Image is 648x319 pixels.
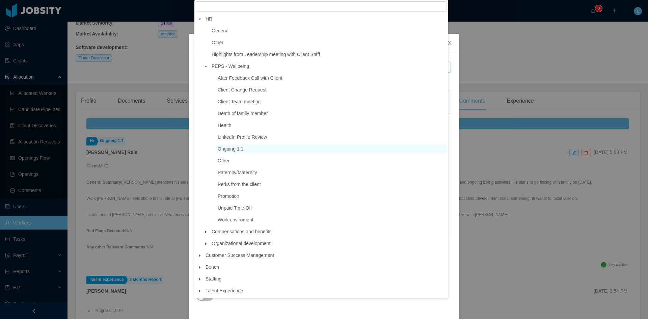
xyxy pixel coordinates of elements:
span: Compensations and benefits [210,227,447,236]
i: icon: caret-down [204,65,208,68]
span: PEPS - Wellbeing [210,62,447,71]
span: Other [212,40,223,45]
span: Other [210,38,447,47]
i: icon: caret-down [204,242,208,245]
i: icon: caret-down [198,266,201,269]
span: Death of family member [216,109,447,118]
span: Talent Experience [204,286,447,295]
span: Organizational development [210,239,447,248]
span: Health [216,121,447,130]
i: icon: close [447,40,452,46]
span: Talent Experience [206,288,243,293]
span: Client Team meeting [218,99,261,104]
span: Death of family member [218,111,268,116]
span: Highlights from Leadership meeting with Client Staff [212,52,320,57]
i: icon: caret-down [198,289,201,293]
span: Ongoing 1:1 [218,146,243,152]
span: Promotion [216,192,447,201]
span: Paternity/Maternity [216,168,447,177]
span: Work enviroment [218,217,253,222]
span: LinkedIn Profile Review [218,134,267,140]
span: HR [206,16,212,22]
span: Health [218,123,231,128]
span: Customer Success Management [206,252,274,258]
input: filter select [196,1,447,12]
span: Paternity/Maternity [218,170,257,175]
span: Staffing [206,276,221,282]
span: Client Change Request [218,87,267,92]
span: Other [216,156,447,165]
span: Compensations and benefits [212,229,271,234]
span: Perks from the client [216,180,447,189]
span: LinkedIn Profile Review [216,133,447,142]
span: Bench [204,263,447,272]
span: Highlights from Leadership meeting with Client Staff [210,50,447,59]
button: Close [440,34,459,53]
i: icon: caret-down [204,230,208,234]
span: Staffing [204,274,447,284]
span: Unpaid Time Off [216,204,447,213]
span: Perks from the client [218,182,261,187]
span: After Feedback Call with Client [218,75,282,81]
span: Organizational development [212,241,270,246]
span: Other [218,158,230,163]
span: Client Team meeting [216,97,447,106]
span: Customer Success Management [204,251,447,260]
span: Work enviroment [216,215,447,224]
span: Promotion [218,193,239,199]
span: Client Change Request [216,85,447,95]
i: icon: caret-down [198,18,201,21]
span: General [212,28,228,33]
span: General [210,26,447,35]
i: icon: caret-down [198,277,201,281]
i: icon: caret-down [198,254,201,257]
span: Bench [206,264,219,270]
span: Unpaid Time Off [218,205,252,211]
span: After Feedback Call with Client [216,74,447,83]
span: Ongoing 1:1 [216,144,447,154]
span: HR [204,15,447,24]
span: PEPS - Wellbeing [212,63,249,69]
